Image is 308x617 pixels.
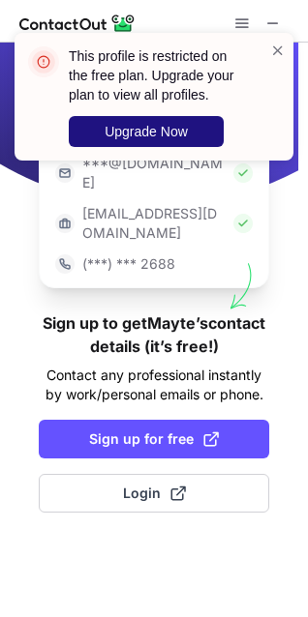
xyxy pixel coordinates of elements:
[39,366,269,404] p: Contact any professional instantly by work/personal emails or phone.
[89,429,219,449] span: Sign up for free
[28,46,59,77] img: error
[69,46,247,104] header: This profile is restricted on the free plan. Upgrade your plan to view all profiles.
[82,204,226,243] p: [EMAIL_ADDRESS][DOMAIN_NAME]
[233,214,253,233] img: Check Icon
[69,116,224,147] button: Upgrade Now
[105,124,188,139] span: Upgrade Now
[39,311,269,358] h1: Sign up to get Mayte’s contact details (it’s free!)
[19,12,136,35] img: ContactOut v5.3.10
[123,484,186,503] span: Login
[55,214,75,233] img: https://contactout.com/extension/app/static/media/login-work-icon.638a5007170bc45168077fde17b29a1...
[39,420,269,458] button: Sign up for free
[55,254,75,274] img: https://contactout.com/extension/app/static/media/login-phone-icon.bacfcb865e29de816d437549d7f4cb...
[39,474,269,513] button: Login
